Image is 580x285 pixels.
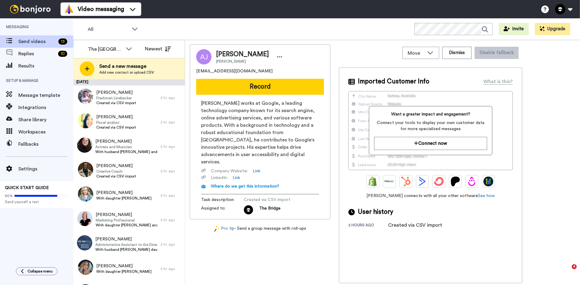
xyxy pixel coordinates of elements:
[78,162,93,177] img: 635152b8-f53a-4312-9451-08fa99364024.jpg
[5,193,13,198] span: 80%
[475,47,519,59] button: Disable fallback
[348,193,513,199] span: [PERSON_NAME] connects with all your other software
[140,43,175,55] button: Newest
[160,242,182,247] div: 2 hr. ago
[88,46,123,53] div: The [GEOGRAPHIC_DATA]
[201,197,244,203] span: Task description :
[478,194,495,198] a: See how
[99,63,154,70] span: Send a new message
[18,116,73,123] span: Share library
[18,38,56,45] span: Send videos
[374,111,487,117] span: Want a greater impact and engagement?
[201,205,244,214] span: Assigned to:
[408,49,424,57] span: Move
[244,197,302,203] span: Created via CSV import
[18,141,73,148] span: Fallbacks
[96,196,152,201] span: With daughter [PERSON_NAME]
[18,50,56,57] span: Replies
[96,90,136,96] span: [PERSON_NAME]
[572,264,577,269] span: 4
[233,175,240,181] a: Link
[16,267,57,275] button: Collapse menu
[58,51,67,57] div: 10
[535,23,570,35] button: Upgrade
[358,77,429,86] span: Imported Customer Info
[214,225,234,232] a: Pro tip
[96,100,136,105] span: Created via CSV import
[559,264,574,279] iframe: Intercom live chat
[77,137,92,153] img: 12ccc54c-2ff0-47a1-aefe-08086d498ce7.jpg
[417,177,427,186] img: ActiveCampaign
[18,165,73,173] span: Settings
[160,120,182,125] div: 2 hr. ago
[96,263,152,269] span: [PERSON_NAME]
[18,128,73,136] span: Workspaces
[160,266,182,271] div: 2 hr. ago
[384,177,394,186] img: Ontraport
[96,163,136,169] span: [PERSON_NAME]
[196,68,273,74] span: [EMAIL_ADDRESS][DOMAIN_NAME]
[77,235,92,250] img: 7cdbeb88-d1b0-426a-ae1a-cc294aaf5886.jpg
[160,169,182,174] div: 2 hr. ago
[253,168,260,174] a: Link
[190,225,330,232] div: - Send a group message with roll-ups
[388,221,442,229] div: Created via CSV import
[96,169,136,174] span: Creative Coach
[78,260,93,275] img: 9fa4310b-339e-4154-86d7-6bd5f6e1309b.jpg
[160,217,182,222] div: 2 hr. ago
[96,218,157,223] span: Marketing Professional
[467,177,477,186] img: Drip
[483,177,493,186] img: GoHighLevel
[95,236,157,242] span: [PERSON_NAME]
[499,23,529,35] button: Invite
[96,114,136,120] span: [PERSON_NAME]
[78,89,93,104] img: 906448c9-a72e-4822-b66e-99b69f243d96.jpg
[18,104,73,111] span: Integrations
[64,4,74,14] img: vm-color.svg
[214,225,220,232] img: magic-wand.svg
[483,78,513,85] div: What is this?
[216,50,269,59] span: [PERSON_NAME]
[95,138,157,144] span: [PERSON_NAME]
[5,199,68,204] span: Send yourself a test
[96,223,157,228] span: With daughter [PERSON_NAME] and [PERSON_NAME]
[96,269,152,274] span: With daughter [PERSON_NAME]
[196,49,211,64] img: Image of Amando Jimenez
[401,177,411,186] img: Hubspot
[95,247,157,252] span: With husband [PERSON_NAME] daughter [PERSON_NAME] and son [PERSON_NAME]
[216,59,269,64] span: [PERSON_NAME]
[96,125,136,130] span: Created via CSV import
[96,120,136,125] span: Fiscal analyst
[77,211,93,226] img: f9ef1067-12a0-4ae5-8e4a-dd891d5a7223.jpg
[259,205,281,214] span: The Bridge
[96,212,157,218] span: [PERSON_NAME]
[374,137,487,150] button: Connect now
[78,186,93,202] img: 7a35de3c-8dad-419b-b6fd-841c4580fa77.jpg
[358,207,393,217] span: User history
[88,26,129,33] span: All
[73,79,185,86] div: [DATE]
[211,168,248,174] span: Company Website :
[244,205,253,214] img: 108526f3-d0f5-4855-968e-0b8b5df60842-1745509246.jpg
[96,174,136,179] span: Created via CSV import
[201,100,319,166] span: [PERSON_NAME] works at Google, a leading technology company known for its search engine, online a...
[28,269,53,274] span: Collapse menu
[374,120,487,132] span: Connect your tools to display your own customer data for more specialized messages
[450,177,460,186] img: Patreon
[7,5,53,13] img: bj-logo-header-white.svg
[160,144,182,149] div: 2 hr. ago
[442,47,472,59] button: Dismiss
[96,96,136,100] span: Freshman Linebacker
[5,186,49,190] span: QUICK START GUIDE
[96,190,152,196] span: [PERSON_NAME]
[211,175,228,181] span: LinkedIn :
[18,62,73,70] span: Results
[434,177,444,186] img: ConvertKit
[368,177,378,186] img: Shopify
[95,149,157,154] span: With husband [PERSON_NAME] and daughters [PERSON_NAME] and [PERSON_NAME]
[58,38,67,45] div: 13
[95,144,157,149] span: Actress and Musician
[160,193,182,198] div: 2 hr. ago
